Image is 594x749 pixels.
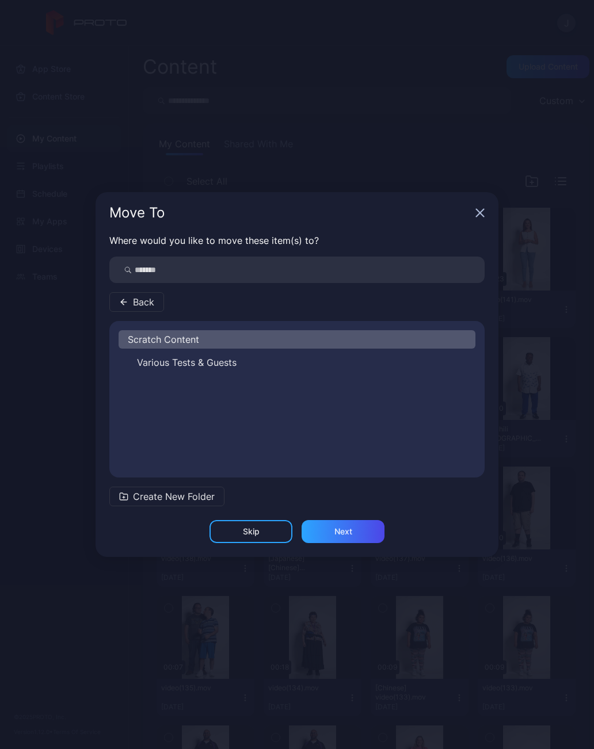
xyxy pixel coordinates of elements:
button: Next [302,520,384,543]
span: Various Tests & Guests [137,356,237,369]
div: Move To [109,206,471,220]
div: Skip [243,527,260,536]
div: Next [334,527,352,536]
button: Various Tests & Guests [119,353,475,372]
span: Back [133,295,154,309]
span: Scratch Content [128,333,199,346]
button: Skip [210,520,292,543]
p: Where would you like to move these item(s) to? [109,234,485,247]
span: Create New Folder [133,490,215,503]
button: Back [109,292,164,312]
button: Create New Folder [109,487,224,506]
